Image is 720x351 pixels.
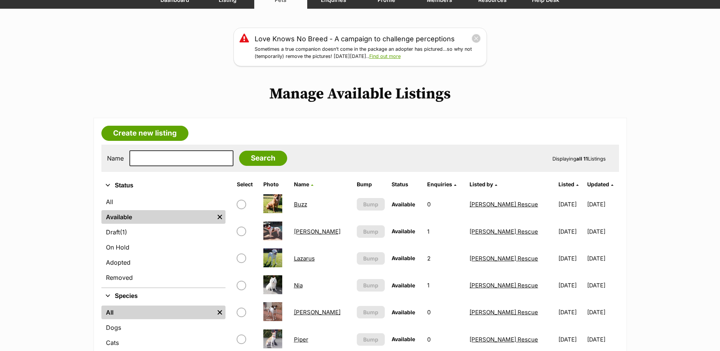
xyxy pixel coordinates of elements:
[587,272,618,298] td: [DATE]
[470,282,538,289] a: [PERSON_NAME] Rescue
[587,218,618,245] td: [DATE]
[357,333,385,346] button: Bump
[101,336,225,349] a: Cats
[470,255,538,262] a: [PERSON_NAME] Rescue
[470,228,538,235] a: [PERSON_NAME] Rescue
[294,309,341,316] a: [PERSON_NAME]
[357,252,385,265] button: Bump
[363,335,378,343] span: Bump
[363,228,378,236] span: Bump
[558,181,574,187] span: Listed
[470,336,538,343] a: [PERSON_NAME] Rescue
[587,191,618,217] td: [DATE]
[234,178,260,190] th: Select
[294,255,315,262] a: Lazarus
[101,240,225,254] a: On Hold
[120,228,127,237] span: (1)
[587,181,609,187] span: Updated
[587,245,618,271] td: [DATE]
[555,191,586,217] td: [DATE]
[424,245,466,271] td: 2
[555,272,586,298] td: [DATE]
[294,282,303,289] a: Nia
[363,308,378,316] span: Bump
[357,306,385,318] button: Bump
[427,181,452,187] span: translation missing: en.admin.listings.index.attributes.enquiries
[101,126,188,141] a: Create new listing
[363,200,378,208] span: Bump
[392,201,415,207] span: Available
[214,210,225,224] a: Remove filter
[101,321,225,334] a: Dogs
[101,256,225,269] a: Adopted
[424,191,466,217] td: 0
[260,178,290,190] th: Photo
[470,201,538,208] a: [PERSON_NAME] Rescue
[214,306,225,319] a: Remove filter
[294,201,307,208] a: Buzz
[424,299,466,325] td: 0
[354,178,388,190] th: Bump
[555,299,586,325] td: [DATE]
[470,181,497,187] a: Listed by
[587,299,618,325] td: [DATE]
[357,225,385,238] button: Bump
[294,181,313,187] a: Name
[363,254,378,262] span: Bump
[101,181,225,190] button: Status
[101,225,225,239] a: Draft
[555,245,586,271] td: [DATE]
[101,291,225,301] button: Species
[255,46,481,60] p: Sometimes a true companion doesn’t come in the package an adopter has pictured…so why not (tempor...
[363,281,378,289] span: Bump
[107,155,124,162] label: Name
[392,228,415,234] span: Available
[424,272,466,298] td: 1
[558,181,578,187] a: Listed
[392,255,415,261] span: Available
[369,53,401,59] a: Find out more
[587,181,613,187] a: Updated
[470,181,493,187] span: Listed by
[101,271,225,284] a: Removed
[101,195,225,209] a: All
[424,218,466,245] td: 1
[101,210,214,224] a: Available
[101,193,225,287] div: Status
[427,181,456,187] a: Enquiries
[576,156,588,162] strong: all 11
[471,34,481,43] button: close
[294,181,309,187] span: Name
[294,228,341,235] a: [PERSON_NAME]
[357,198,385,211] button: Bump
[239,151,287,166] input: Search
[552,156,606,162] span: Displaying Listings
[357,279,385,292] button: Bump
[392,336,415,342] span: Available
[389,178,423,190] th: Status
[101,306,214,319] a: All
[392,282,415,289] span: Available
[555,218,586,245] td: [DATE]
[392,309,415,315] span: Available
[294,336,308,343] a: Piper
[470,309,538,316] a: [PERSON_NAME] Rescue
[255,34,455,44] a: Love Knows No Breed - A campaign to challenge perceptions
